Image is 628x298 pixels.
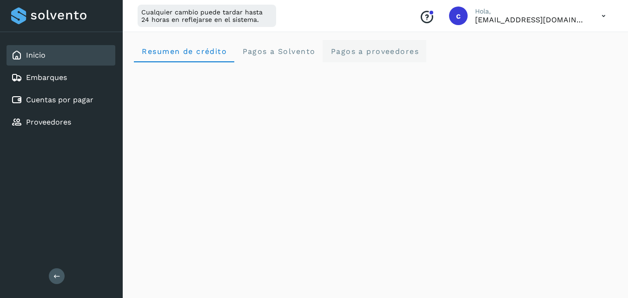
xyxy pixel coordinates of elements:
[475,7,587,15] p: Hola,
[7,67,115,88] div: Embarques
[7,112,115,132] div: Proveedores
[26,51,46,60] a: Inicio
[26,95,93,104] a: Cuentas por pagar
[330,47,419,56] span: Pagos a proveedores
[7,45,115,66] div: Inicio
[26,118,71,126] a: Proveedores
[475,15,587,24] p: contabilidad5@easo.com
[138,5,276,27] div: Cualquier cambio puede tardar hasta 24 horas en reflejarse en el sistema.
[26,73,67,82] a: Embarques
[242,47,315,56] span: Pagos a Solvento
[141,47,227,56] span: Resumen de crédito
[7,90,115,110] div: Cuentas por pagar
